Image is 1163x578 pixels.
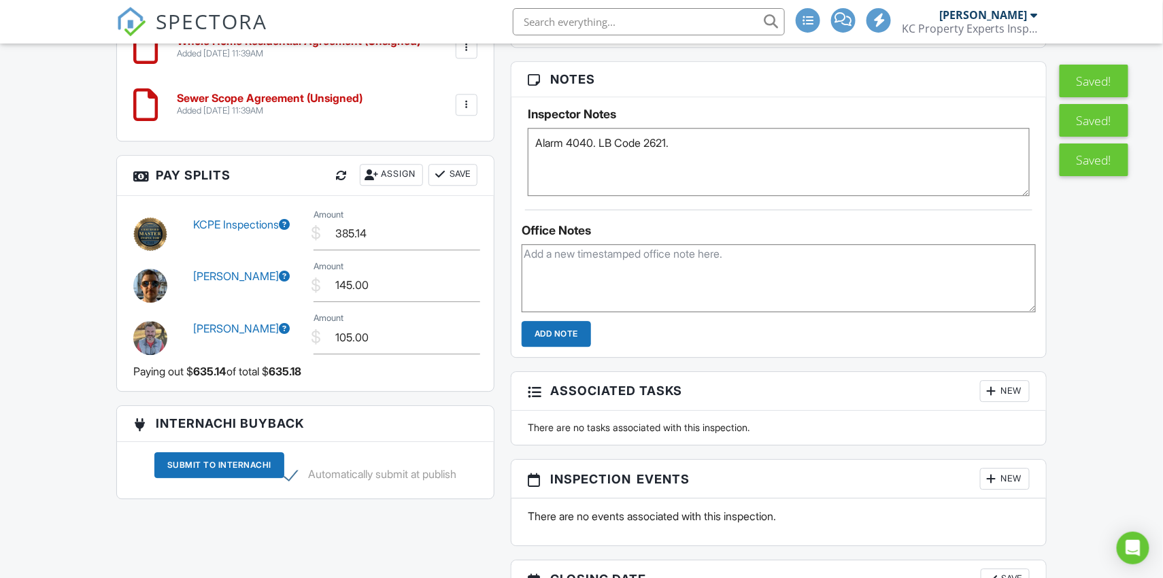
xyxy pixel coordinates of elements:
span: of total $ [226,364,269,379]
img: 1bcc67a03e974acb8c8e142fee5e15a2.jpeg [133,321,167,355]
div: $ [311,274,321,297]
h3: InterNACHI BuyBack [117,406,494,441]
span: Events [637,470,690,488]
div: There are no tasks associated with this inspection. [520,421,1038,435]
label: Automatically submit at publish [284,468,456,485]
span: Inspection [550,470,631,488]
a: KCPE Inspections [193,218,290,231]
div: New [980,380,1030,402]
div: Assign [360,164,423,186]
label: Amount [314,209,343,221]
div: Open Intercom Messenger [1117,532,1149,564]
h6: Whole Home Residential Agreement (Unsigned) [177,35,420,48]
h5: Inspector Notes [528,107,1030,121]
div: $ [311,326,321,349]
div: Added [DATE] 11:39AM [177,105,363,116]
div: New [980,468,1030,490]
div: KC Property Experts Inspections [902,22,1038,35]
a: SPECTORA [116,18,267,47]
a: [PERSON_NAME] [193,269,290,283]
span: 635.18 [269,364,301,379]
a: Submit To InterNACHI [154,452,284,488]
span: Paying out $ [133,364,193,379]
div: [PERSON_NAME] [939,8,1028,22]
img: e085d0462c054bb2b1890957422df31a.jpeg [133,269,167,303]
div: Saved! [1060,143,1128,176]
div: Submit To InterNACHI [154,452,284,478]
div: Saved! [1060,65,1128,97]
button: Save [428,164,477,186]
label: Amount [314,312,343,324]
label: Amount [314,260,343,273]
input: Search everything... [513,8,785,35]
a: Sewer Scope Agreement (Unsigned) Added [DATE] 11:39AM [177,92,363,116]
h3: Notes [511,62,1046,97]
a: Whole Home Residential Agreement (Unsigned) Added [DATE] 11:39AM [177,35,420,59]
h3: Pay Splits [117,156,494,196]
div: Office Notes [522,224,1036,237]
div: $ [311,222,321,245]
div: Added [DATE] 11:39AM [177,48,420,59]
span: Associated Tasks [550,381,682,400]
span: SPECTORA [156,7,267,35]
p: There are no events associated with this inspection. [528,509,1030,524]
textarea: Alarm 4040. LB Code 2621. [528,128,1030,196]
span: 635.14 [193,364,226,379]
div: Saved! [1060,104,1128,137]
input: Add Note [522,321,591,347]
h6: Sewer Scope Agreement (Unsigned) [177,92,363,105]
a: [PERSON_NAME] [193,322,290,335]
img: The Best Home Inspection Software - Spectora [116,7,146,37]
img: 606a815ac40e46ec8149a815caf4de69.png [133,217,167,251]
